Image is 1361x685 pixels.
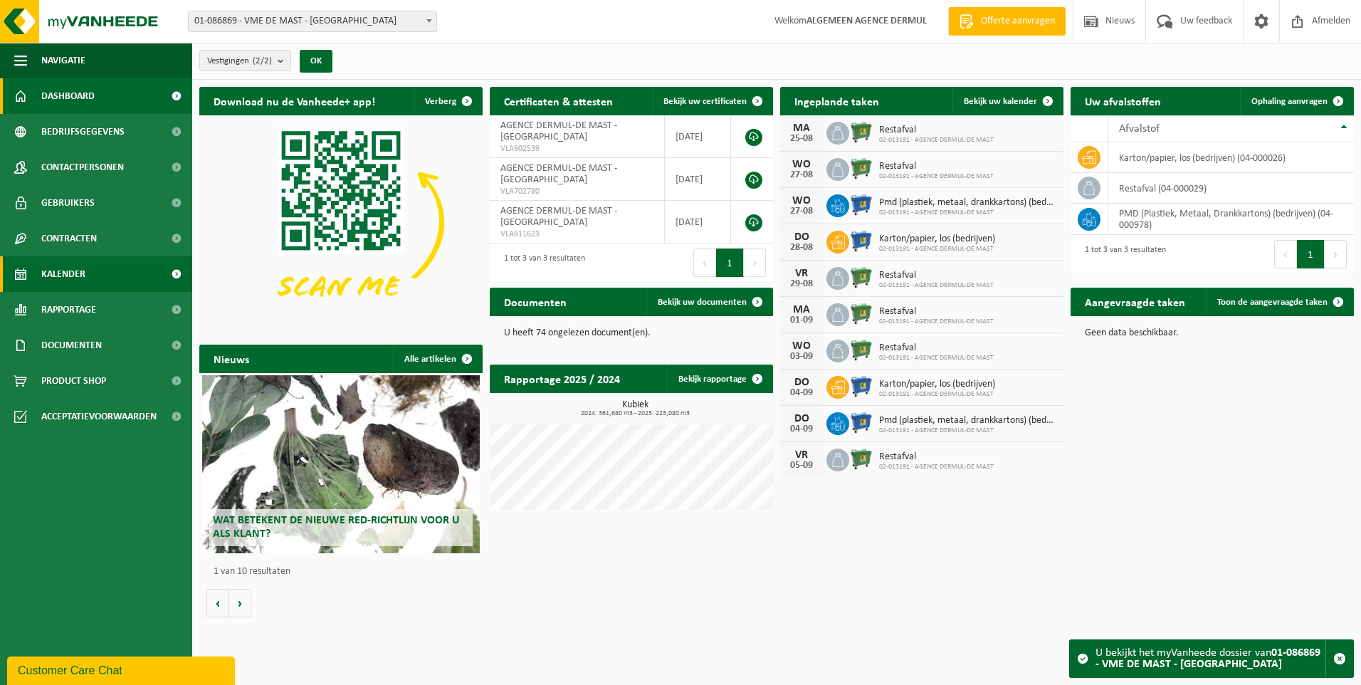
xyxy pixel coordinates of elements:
count: (2/2) [253,56,272,66]
h2: Ingeplande taken [780,87,893,115]
span: Bedrijfsgegevens [41,114,125,150]
span: Product Shop [41,363,106,399]
div: U bekijkt het myVanheede dossier van [1095,640,1325,677]
span: 2024: 361,680 m3 - 2025: 223,080 m3 [497,410,773,417]
button: Verberg [414,87,481,115]
a: Toon de aangevraagde taken [1206,288,1352,316]
div: WO [787,159,816,170]
td: [DATE] [665,158,731,201]
div: DO [787,377,816,388]
h2: Download nu de Vanheede+ app! [199,87,389,115]
td: [DATE] [665,115,731,158]
span: Contactpersonen [41,150,124,185]
span: Karton/papier, los (bedrijven) [879,234,995,245]
button: Volgende [229,589,251,617]
span: 01-086869 - VME DE MAST - OOSTENDE [189,11,436,31]
span: Verberg [425,97,456,106]
div: 01-09 [787,315,816,325]
div: 27-08 [787,170,816,180]
img: WB-0660-HPE-GN-01 [849,301,873,325]
div: 28-08 [787,243,816,253]
span: 02-013191 - AGENCE DERMUL-DE MAST [879,354,994,362]
div: MA [787,304,816,315]
iframe: chat widget [7,654,238,685]
div: 04-09 [787,388,816,398]
h3: Kubiek [497,400,773,417]
div: 04-09 [787,424,816,434]
div: 1 tot 3 van 3 resultaten [497,247,585,278]
img: Download de VHEPlus App [199,115,483,328]
div: 25-08 [787,134,816,144]
span: Bekijk uw certificaten [663,97,747,106]
h2: Certificaten & attesten [490,87,627,115]
button: Previous [693,249,716,277]
p: U heeft 74 ongelezen document(en). [504,328,759,338]
div: WO [787,340,816,352]
h2: Nieuws [199,345,263,372]
button: 1 [1297,240,1325,268]
span: Bekijk uw documenten [658,298,747,307]
a: Wat betekent de nieuwe RED-richtlijn voor u als klant? [202,375,480,553]
div: 29-08 [787,279,816,289]
span: 02-013191 - AGENCE DERMUL-DE MAST [879,463,994,471]
td: PMD (Plastiek, Metaal, Drankkartons) (bedrijven) (04-000978) [1108,204,1354,235]
div: MA [787,122,816,134]
span: Documenten [41,328,102,363]
a: Bekijk uw documenten [646,288,772,316]
button: Vestigingen(2/2) [199,50,291,71]
div: DO [787,413,816,424]
span: 02-013191 - AGENCE DERMUL-DE MAST [879,245,995,253]
div: WO [787,195,816,206]
span: VLA902539 [500,143,653,155]
span: Wat betekent de nieuwe RED-richtlijn voor u als klant? [213,515,459,540]
div: 03-09 [787,352,816,362]
span: Bekijk uw kalender [964,97,1037,106]
span: 02-013191 - AGENCE DERMUL-DE MAST [879,318,994,326]
span: AGENCE DERMUL-DE MAST - [GEOGRAPHIC_DATA] [500,163,617,185]
span: 02-013191 - AGENCE DERMUL-DE MAST [879,427,1056,435]
span: AGENCE DERMUL-DE MAST - [GEOGRAPHIC_DATA] [500,120,617,142]
h2: Uw afvalstoffen [1071,87,1175,115]
img: WB-0660-HPE-GN-01 [849,265,873,289]
p: Geen data beschikbaar. [1085,328,1340,338]
span: Contracten [41,221,97,256]
img: WB-0660-HPE-GN-01 [849,156,873,180]
span: AGENCE DERMUL-DE MAST - [GEOGRAPHIC_DATA] [500,206,617,228]
div: 05-09 [787,461,816,471]
a: Bekijk uw certificaten [652,87,772,115]
img: WB-0660-HPE-GN-01 [849,120,873,144]
img: WB-0660-HPE-BE-01 [849,374,873,398]
div: 27-08 [787,206,816,216]
div: VR [787,449,816,461]
span: Offerte aanvragen [977,14,1058,28]
span: Restafval [879,125,994,136]
h2: Rapportage 2025 / 2024 [490,365,634,392]
span: Dashboard [41,78,95,114]
span: Kalender [41,256,85,292]
strong: ALGEMEEN AGENCE DERMUL [806,16,927,26]
button: OK [300,50,332,73]
td: restafval (04-000029) [1108,173,1354,204]
span: Ophaling aanvragen [1251,97,1328,106]
span: 02-013191 - AGENCE DERMUL-DE MAST [879,390,995,399]
span: Vestigingen [207,51,272,72]
a: Bekijk uw kalender [952,87,1062,115]
span: Restafval [879,451,994,463]
button: Next [744,249,766,277]
span: Pmd (plastiek, metaal, drankkartons) (bedrijven) [879,415,1056,427]
div: VR [787,268,816,279]
h2: Documenten [490,288,581,315]
span: 02-013191 - AGENCE DERMUL-DE MAST [879,209,1056,217]
span: Restafval [879,306,994,318]
span: 02-013191 - AGENCE DERMUL-DE MAST [879,136,994,145]
a: Bekijk rapportage [667,365,772,393]
td: [DATE] [665,201,731,244]
span: Restafval [879,270,994,281]
span: 01-086869 - VME DE MAST - OOSTENDE [188,11,437,32]
span: 02-013191 - AGENCE DERMUL-DE MAST [879,172,994,181]
span: VLA702780 [500,186,653,197]
h2: Aangevraagde taken [1071,288,1199,315]
img: WB-0660-HPE-BE-01 [849,410,873,434]
button: 1 [716,249,744,277]
span: Toon de aangevraagde taken [1217,298,1328,307]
